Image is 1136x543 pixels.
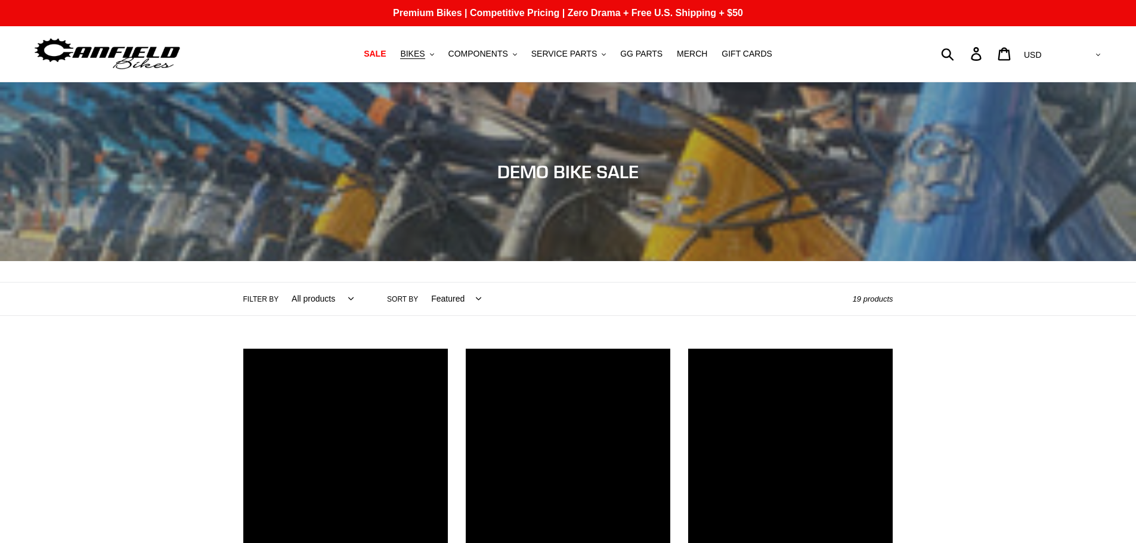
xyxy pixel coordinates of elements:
a: SALE [358,46,392,62]
a: MERCH [671,46,713,62]
img: Canfield Bikes [33,35,182,73]
a: GG PARTS [614,46,668,62]
span: COMPONENTS [448,49,508,59]
span: 19 products [853,294,893,303]
span: SERVICE PARTS [531,49,597,59]
label: Sort by [387,294,418,305]
span: DEMO BIKE SALE [497,161,639,182]
span: BIKES [400,49,425,59]
label: Filter by [243,294,279,305]
span: SALE [364,49,386,59]
span: MERCH [677,49,707,59]
input: Search [948,41,978,67]
span: GIFT CARDS [722,49,772,59]
button: SERVICE PARTS [525,46,612,62]
button: COMPONENTS [442,46,523,62]
a: GIFT CARDS [716,46,778,62]
button: BIKES [394,46,439,62]
span: GG PARTS [620,49,663,59]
